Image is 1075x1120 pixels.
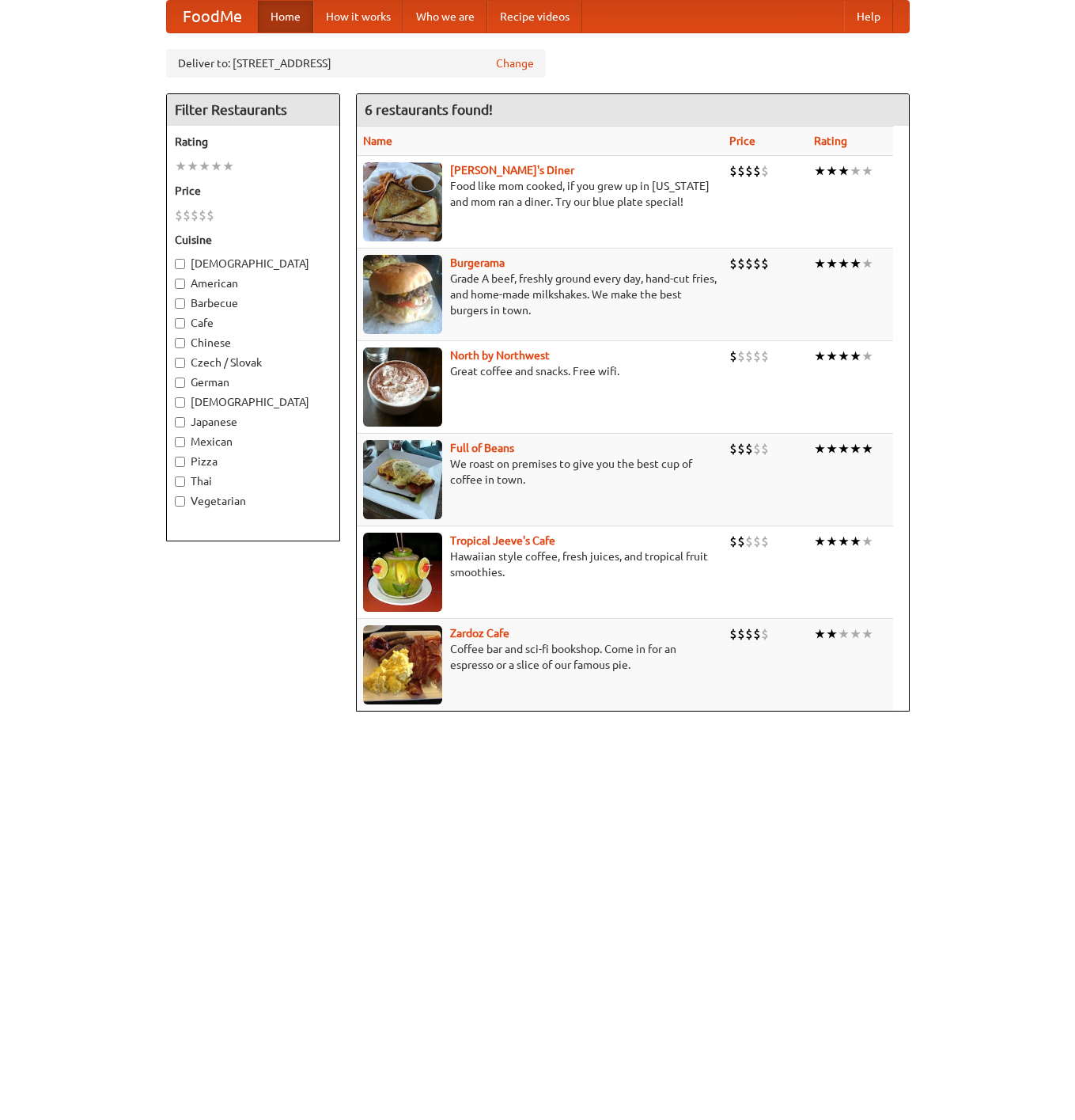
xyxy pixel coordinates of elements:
[861,255,873,272] li: ★
[737,347,745,365] li: $
[753,255,761,272] li: $
[729,255,737,272] li: $
[487,1,582,32] a: Recipe videos
[175,358,185,368] input: Czech / Slovak
[861,162,873,180] li: ★
[175,275,331,291] label: American
[729,533,737,550] li: $
[838,533,850,550] li: ★
[363,347,442,427] img: north.jpg
[838,440,850,457] li: ★
[175,476,185,487] input: Thai
[175,279,185,289] input: American
[363,641,717,673] p: Coffee bar and sci-fi bookshop. Come in for an espresso or a slice of our famous pie.
[175,298,185,309] input: Barbecue
[175,338,185,348] input: Chinese
[737,533,745,550] li: $
[363,178,717,210] p: Food like mom cooked, if you grew up in [US_STATE] and mom ran a diner. Try our blue plate special!
[199,158,210,175] li: ★
[175,335,331,351] label: Chinese
[450,534,555,547] a: Tropical Jeeve's Cafe
[403,1,487,32] a: Who we are
[363,440,442,519] img: beans.jpg
[814,347,826,365] li: ★
[826,625,838,643] li: ★
[838,347,850,365] li: ★
[363,255,442,334] img: burgerama.jpg
[814,440,826,457] li: ★
[175,315,331,331] label: Cafe
[175,256,331,271] label: [DEMOGRAPHIC_DATA]
[167,94,339,126] h4: Filter Restaurants
[175,134,331,150] h5: Rating
[363,533,442,612] img: jeeves.jpg
[175,232,331,248] h5: Cuisine
[363,625,442,704] img: zardoz.jpg
[745,347,753,365] li: $
[814,135,847,147] a: Rating
[814,625,826,643] li: ★
[206,207,214,224] li: $
[175,259,185,269] input: [DEMOGRAPHIC_DATA]
[175,417,185,427] input: Japanese
[753,162,761,180] li: $
[199,207,206,224] li: $
[450,442,514,454] a: Full of Beans
[365,102,493,117] ng-pluralize: 6 restaurants found!
[363,135,392,147] a: Name
[844,1,893,32] a: Help
[850,533,861,550] li: ★
[175,295,331,311] label: Barbecue
[761,162,769,180] li: $
[745,625,753,643] li: $
[838,162,850,180] li: ★
[761,255,769,272] li: $
[753,440,761,457] li: $
[745,255,753,272] li: $
[861,533,873,550] li: ★
[175,394,331,410] label: [DEMOGRAPHIC_DATA]
[222,158,234,175] li: ★
[761,347,769,365] li: $
[814,533,826,550] li: ★
[729,625,737,643] li: $
[850,255,861,272] li: ★
[729,440,737,457] li: $
[850,625,861,643] li: ★
[175,473,331,489] label: Thai
[210,158,222,175] li: ★
[258,1,313,32] a: Home
[737,162,745,180] li: $
[761,440,769,457] li: $
[450,627,509,640] a: Zardoz Cafe
[826,162,838,180] li: ★
[363,363,717,379] p: Great coffee and snacks. Free wifi.
[450,349,550,362] a: North by Northwest
[450,256,505,269] b: Burgerama
[175,378,185,388] input: German
[737,255,745,272] li: $
[450,164,574,177] a: [PERSON_NAME]'s Diner
[838,255,850,272] li: ★
[753,533,761,550] li: $
[850,162,861,180] li: ★
[737,440,745,457] li: $
[826,440,838,457] li: ★
[826,347,838,365] li: ★
[363,162,442,241] img: sallys.jpg
[363,271,717,318] p: Grade A beef, freshly ground every day, hand-cut fries, and home-made milkshakes. We make the bes...
[175,183,331,199] h5: Price
[761,533,769,550] li: $
[313,1,403,32] a: How it works
[745,533,753,550] li: $
[729,162,737,180] li: $
[814,255,826,272] li: ★
[175,397,185,408] input: [DEMOGRAPHIC_DATA]
[175,454,331,469] label: Pizza
[175,158,187,175] li: ★
[175,434,331,450] label: Mexican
